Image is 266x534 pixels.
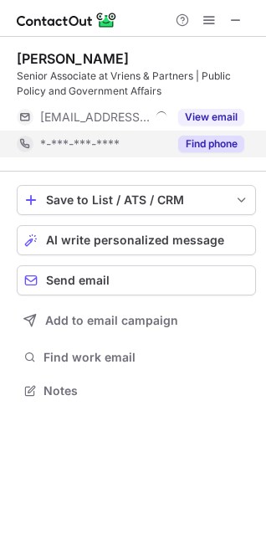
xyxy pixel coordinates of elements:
[178,136,244,152] button: Reveal Button
[43,350,249,365] span: Find work email
[46,234,224,247] span: AI write personalized message
[17,265,256,295] button: Send email
[17,306,256,336] button: Add to email campaign
[46,193,227,207] div: Save to List / ATS / CRM
[17,225,256,255] button: AI write personalized message
[43,383,249,398] span: Notes
[17,50,129,67] div: [PERSON_NAME]
[17,185,256,215] button: save-profile-one-click
[178,109,244,126] button: Reveal Button
[46,274,110,287] span: Send email
[45,314,178,327] span: Add to email campaign
[17,379,256,403] button: Notes
[17,346,256,369] button: Find work email
[17,10,117,30] img: ContactOut v5.3.10
[40,110,150,125] span: [EMAIL_ADDRESS][DOMAIN_NAME]
[17,69,256,99] div: Senior Associate at Vriens & Partners | Public Policy and Government Affairs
